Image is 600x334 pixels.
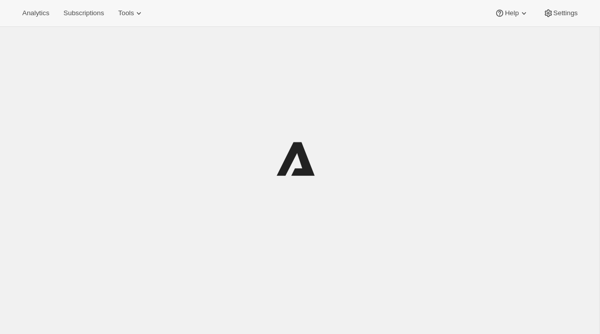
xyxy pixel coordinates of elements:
[118,9,134,17] span: Tools
[505,9,518,17] span: Help
[63,9,104,17] span: Subscriptions
[16,6,55,20] button: Analytics
[57,6,110,20] button: Subscriptions
[537,6,584,20] button: Settings
[22,9,49,17] span: Analytics
[489,6,535,20] button: Help
[553,9,578,17] span: Settings
[112,6,150,20] button: Tools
